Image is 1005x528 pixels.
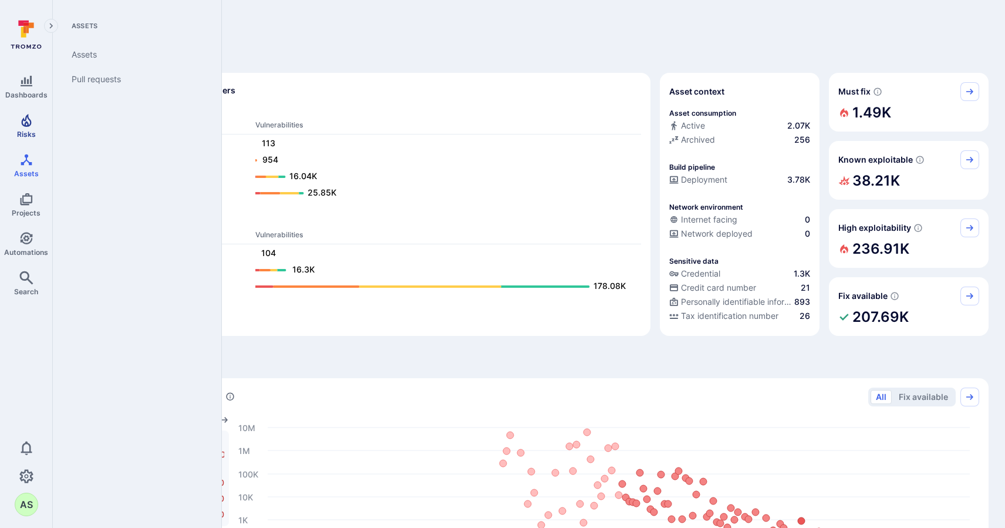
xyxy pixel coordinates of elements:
[669,214,810,226] a: Internet facing0
[17,130,36,139] span: Risks
[44,19,58,33] button: Expand navigation menu
[255,170,629,184] a: 16.04K
[669,282,810,296] div: Evidence indicative of processing credit card numbers
[913,223,923,233] svg: EPSS score ≥ 0.7
[838,154,913,166] span: Known exploitable
[787,120,810,132] span: 2.07K
[669,214,810,228] div: Evidence that an asset is internet facing
[238,422,255,432] text: 10M
[62,42,207,67] a: Assets
[79,216,641,225] span: Ops scanners
[890,291,899,301] svg: Vulnerabilities with fix available
[255,137,629,151] a: 113
[255,186,629,200] a: 25.85K
[669,120,810,132] a: Active2.07K
[292,264,315,274] text: 16.3K
[669,268,810,282] div: Evidence indicative of handling user or service credentials
[262,154,278,164] text: 954
[800,310,810,322] span: 26
[681,296,792,308] span: Personally identifiable information (PII)
[669,134,715,146] div: Archived
[5,90,48,99] span: Dashboards
[893,390,953,404] button: Fix available
[255,153,629,167] a: 954
[62,67,207,92] a: Pull requests
[681,282,756,294] span: Credit card number
[794,296,810,308] span: 893
[838,86,871,97] span: Must fix
[307,187,336,197] text: 25.85K
[681,268,720,280] span: Credential
[255,120,641,134] th: Vulnerabilities
[669,163,715,171] p: Build pipeline
[255,280,629,294] a: 178.08K
[225,391,235,403] div: Number of vulnerabilities in status 'Open' 'Triaged' and 'In process' grouped by score
[852,305,909,329] h2: 207.69K
[669,134,810,146] a: Archived256
[829,141,989,200] div: Known exploitable
[871,390,892,404] button: All
[669,86,724,97] span: Asset context
[838,222,911,234] span: High exploitability
[801,282,810,294] span: 21
[669,120,705,132] div: Active
[669,120,810,134] div: Commits seen in the last 180 days
[669,203,743,211] p: Network environment
[681,174,727,186] span: Deployment
[261,138,275,148] text: 113
[805,228,810,240] span: 0
[669,296,792,308] div: Personally identifiable information (PII)
[47,21,55,31] i: Expand navigation menu
[62,21,207,31] span: Assets
[681,310,778,322] span: Tax identification number
[69,355,989,371] span: Prioritize
[794,268,810,280] span: 1.3K
[681,134,715,146] span: Archived
[852,169,900,193] h2: 38.21K
[852,101,891,125] h2: 1.49K
[261,248,275,258] text: 104
[669,228,810,240] a: Network deployed0
[238,469,258,479] text: 100K
[794,134,810,146] span: 256
[669,134,810,148] div: Code repository is archived
[805,214,810,226] span: 0
[669,174,727,186] div: Deployment
[669,268,810,280] a: Credential1.3K
[669,214,737,226] div: Internet facing
[681,120,705,132] span: Active
[14,287,38,296] span: Search
[669,257,719,265] p: Sensitive data
[669,310,810,324] div: Evidence indicative of processing tax identification numbers
[255,263,629,277] a: 16.3K
[15,493,38,516] div: Abhinav Singh
[669,310,810,322] a: Tax identification number26
[14,169,39,178] span: Assets
[669,174,810,186] a: Deployment3.78K
[669,282,810,294] a: Credit card number21
[669,282,756,294] div: Credit card number
[681,214,737,226] span: Internet facing
[238,514,248,524] text: 1K
[669,228,753,240] div: Network deployed
[289,171,316,181] text: 16.04K
[829,209,989,268] div: High exploitability
[669,310,778,322] div: Tax identification number
[255,247,629,261] a: 104
[681,228,753,240] span: Network deployed
[787,174,810,186] span: 3.78K
[838,290,888,302] span: Fix available
[79,106,641,115] span: Dev scanners
[15,493,38,516] button: AS
[255,230,641,244] th: Vulnerabilities
[669,228,810,242] div: Evidence that the asset is packaged and deployed somewhere
[915,155,925,164] svg: Confirmed exploitable by KEV
[669,296,810,310] div: Evidence indicative of processing personally identifiable information
[873,87,882,96] svg: Risk score >=40 , missed SLA
[12,208,41,217] span: Projects
[238,492,253,502] text: 10K
[593,281,625,291] text: 178.08K
[829,277,989,336] div: Fix available
[829,73,989,132] div: Must fix
[669,174,810,188] div: Configured deployment pipeline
